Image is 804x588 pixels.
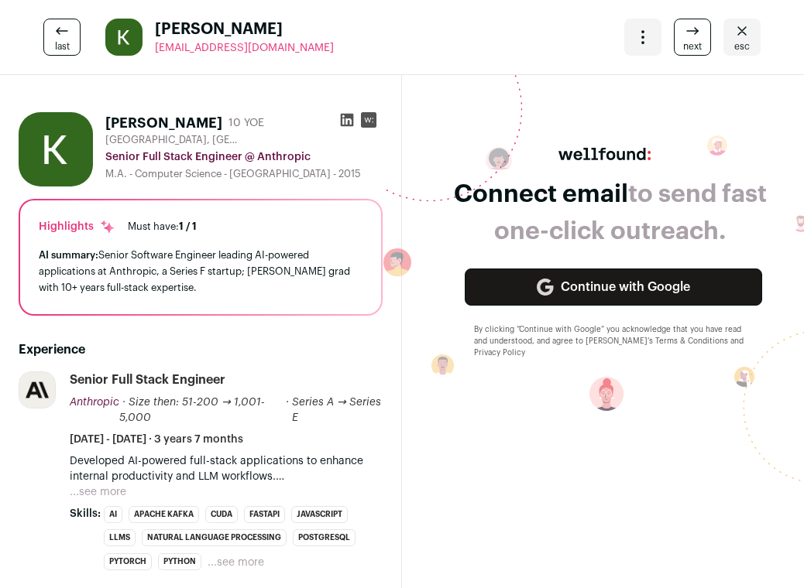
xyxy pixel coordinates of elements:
div: Must have: [128,220,197,233]
img: 915d9e165b6a6f0ccfa258cb5863683164cf11eb0061f721f365e547899be2b5.jpg [19,112,93,186]
span: next [683,40,702,53]
span: [DATE] - [DATE] · 3 years 7 months [70,432,243,447]
span: Anthropic [70,397,119,408]
li: PostgreSQL [293,529,356,546]
h1: [PERSON_NAME] [105,112,222,134]
a: Close [723,19,761,56]
li: CUDA [205,506,238,523]
span: [GEOGRAPHIC_DATA], [GEOGRAPHIC_DATA] [105,134,245,146]
div: Senior Full Stack Engineer [70,371,225,388]
div: M.A. - Computer Science - [GEOGRAPHIC_DATA] - 2015 [105,168,383,180]
li: Apache Kafka [129,506,199,523]
li: AI [104,506,122,523]
span: Skills: [70,506,101,521]
li: Python [158,553,201,570]
span: last [55,40,70,53]
span: AI summary: [39,250,98,260]
div: 10 YOE [228,115,264,131]
span: · Size then: 51-200 → 1,001-5,000 [119,397,265,423]
div: By clicking “Continue with Google” you acknowledge that you have read and understood, and agree t... [474,324,753,359]
button: ...see more [208,555,264,570]
p: Developed AI-powered full-stack applications to enhance internal productivity and LLM workflows. [70,453,383,484]
span: 1 / 1 [179,221,197,231]
button: ...see more [70,484,126,500]
span: · [286,395,289,426]
span: [PERSON_NAME] [155,19,334,40]
span: Connect email [454,182,628,207]
div: Senior Software Engineer leading AI-powered applications at Anthropic, a Series F startup; [PERSO... [39,247,362,296]
a: [EMAIL_ADDRESS][DOMAIN_NAME] [155,40,334,56]
a: Continue with Google [465,268,762,306]
img: 915d9e165b6a6f0ccfa258cb5863683164cf11eb0061f721f365e547899be2b5.jpg [105,19,143,56]
div: to send fast one-click outreach. [454,176,767,250]
li: FastAPI [244,506,285,523]
div: Senior Full Stack Engineer @ Anthropic [105,149,383,165]
div: Highlights [39,219,115,234]
h2: Experience [19,340,383,359]
a: last [43,19,81,56]
li: LLMs [104,529,136,546]
li: JavaScript [291,506,348,523]
button: Open dropdown [624,19,661,56]
span: [EMAIL_ADDRESS][DOMAIN_NAME] [155,43,334,53]
li: Natural Language Processing [142,529,287,546]
span: esc [734,40,750,53]
img: a75b2e59f8a5b5fa483d7e68a8705b70933a5476758dbd77b7678347d5823dfd.jpg [19,372,55,408]
a: next [674,19,711,56]
li: PyTorch [104,553,152,570]
span: Series A → Series E [292,397,381,423]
